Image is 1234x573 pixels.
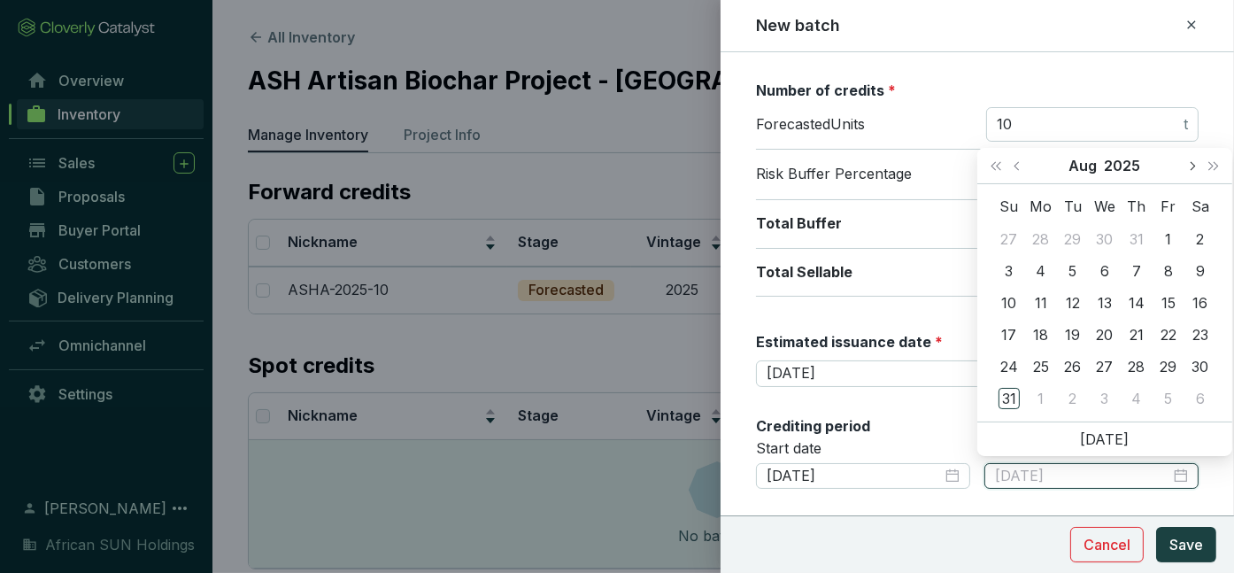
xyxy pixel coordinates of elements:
[1153,223,1184,255] td: 2025-08-01
[1126,292,1147,314] div: 14
[1062,228,1084,250] div: 29
[1089,287,1121,319] td: 2025-08-13
[995,467,1170,486] input: Select date
[1062,388,1084,409] div: 2
[1089,351,1121,383] td: 2025-08-27
[1089,319,1121,351] td: 2025-08-20
[1094,260,1115,282] div: 6
[1062,260,1084,282] div: 5
[756,81,896,100] label: Number of credits
[984,148,1007,183] button: Last year (Control + left)
[1121,255,1153,287] td: 2025-08-07
[1057,287,1089,319] td: 2025-08-12
[1057,383,1089,414] td: 2025-09-02
[767,364,1170,383] input: Select date
[756,115,968,135] p: Forecasted Units
[1184,115,1188,135] span: t
[1153,319,1184,351] td: 2025-08-22
[767,467,942,486] input: Select date
[1190,292,1211,314] div: 16
[1089,383,1121,414] td: 2025-09-03
[756,332,943,352] label: Estimated issuance date
[1062,324,1084,345] div: 19
[1126,388,1147,409] div: 4
[993,319,1025,351] td: 2025-08-17
[1153,191,1184,223] th: Fr
[1169,534,1203,555] span: Save
[1184,255,1216,287] td: 2025-08-09
[999,228,1020,250] div: 27
[1025,287,1057,319] td: 2025-08-11
[999,292,1020,314] div: 10
[993,287,1025,319] td: 2025-08-10
[1184,191,1216,223] th: Sa
[993,191,1025,223] th: Su
[1190,324,1211,345] div: 23
[1057,223,1089,255] td: 2025-07-29
[1158,228,1179,250] div: 1
[1153,287,1184,319] td: 2025-08-15
[1126,356,1147,377] div: 28
[1089,191,1121,223] th: We
[1184,287,1216,319] td: 2025-08-16
[1158,260,1179,282] div: 8
[1084,534,1130,555] span: Cancel
[1057,351,1089,383] td: 2025-08-26
[1030,260,1052,282] div: 4
[1190,388,1211,409] div: 6
[1030,228,1052,250] div: 28
[999,356,1020,377] div: 24
[757,14,841,37] h2: New batch
[1094,228,1115,250] div: 30
[1121,223,1153,255] td: 2025-07-31
[1057,255,1089,287] td: 2025-08-05
[1025,255,1057,287] td: 2025-08-04
[1184,319,1216,351] td: 2025-08-23
[756,214,968,234] p: Total Buffer
[1094,356,1115,377] div: 27
[1094,324,1115,345] div: 20
[993,383,1025,414] td: 2025-08-31
[756,165,968,184] p: Risk Buffer Percentage
[1126,324,1147,345] div: 21
[1121,319,1153,351] td: 2025-08-21
[1184,383,1216,414] td: 2025-09-06
[1190,228,1211,250] div: 2
[1153,351,1184,383] td: 2025-08-29
[1156,527,1216,562] button: Save
[1081,430,1130,448] a: [DATE]
[1070,527,1144,562] button: Cancel
[993,223,1025,255] td: 2025-07-27
[756,416,870,436] label: Crediting period
[1180,148,1203,183] button: Next month (PageDown)
[1030,324,1052,345] div: 18
[1105,148,1141,183] button: Choose a year
[1121,351,1153,383] td: 2025-08-28
[999,324,1020,345] div: 17
[1121,383,1153,414] td: 2025-09-04
[1126,260,1147,282] div: 7
[1030,292,1052,314] div: 11
[1069,148,1098,183] button: Choose a month
[993,351,1025,383] td: 2025-08-24
[1190,356,1211,377] div: 30
[1025,383,1057,414] td: 2025-09-01
[1025,223,1057,255] td: 2025-07-28
[1025,351,1057,383] td: 2025-08-25
[993,255,1025,287] td: 2025-08-03
[999,260,1020,282] div: 3
[1202,148,1225,183] button: Next year (Control + right)
[1190,260,1211,282] div: 9
[1025,191,1057,223] th: Mo
[1057,191,1089,223] th: Tu
[1184,351,1216,383] td: 2025-08-30
[1126,228,1147,250] div: 31
[1094,292,1115,314] div: 13
[1158,388,1179,409] div: 5
[756,263,968,283] p: Total Sellable
[1158,292,1179,314] div: 15
[1089,255,1121,287] td: 2025-08-06
[1153,255,1184,287] td: 2025-08-08
[1121,287,1153,319] td: 2025-08-14
[1007,148,1030,183] button: Previous month (PageUp)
